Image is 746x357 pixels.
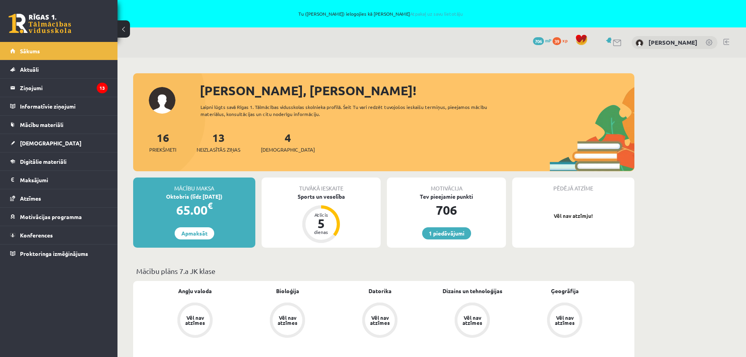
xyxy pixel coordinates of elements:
a: Datorika [368,287,392,295]
div: Atlicis [309,212,333,217]
a: Atpakaļ uz savu lietotāju [410,11,463,17]
div: Sports un veselība [262,192,381,201]
a: Sākums [10,42,108,60]
div: Pēdējā atzīme [512,178,634,192]
span: Sākums [20,47,40,54]
a: Informatīvie ziņojumi [10,97,108,115]
a: Digitālie materiāli [10,152,108,170]
div: Vēl nav atzīmes [554,315,576,325]
a: 4[DEMOGRAPHIC_DATA] [261,130,315,154]
div: Tuvākā ieskaite [262,178,381,192]
a: Atzīmes [10,189,108,207]
a: Vēl nav atzīmes [241,303,334,339]
legend: Ziņojumi [20,79,108,97]
a: Maksājumi [10,171,108,189]
i: 13 [97,83,108,93]
legend: Maksājumi [20,171,108,189]
a: Mācību materiāli [10,116,108,134]
a: Dizains un tehnoloģijas [443,287,502,295]
a: Ziņojumi13 [10,79,108,97]
div: Vēl nav atzīmes [369,315,391,325]
a: [PERSON_NAME] [648,38,697,46]
span: Neizlasītās ziņas [197,146,240,154]
div: dienas [309,230,333,234]
span: € [208,200,213,211]
div: [PERSON_NAME], [PERSON_NAME]! [200,81,634,100]
div: Oktobris (līdz [DATE]) [133,192,255,201]
span: [DEMOGRAPHIC_DATA] [20,140,81,147]
div: Vēl nav atzīmes [276,315,298,325]
a: 1 piedāvājumi [422,227,471,239]
a: 16Priekšmeti [149,130,176,154]
span: [DEMOGRAPHIC_DATA] [261,146,315,154]
a: Apmaksāt [175,227,214,239]
a: Ģeogrāfija [551,287,579,295]
a: Konferences [10,226,108,244]
span: Digitālie materiāli [20,158,67,165]
a: Rīgas 1. Tālmācības vidusskola [9,14,71,33]
a: 13Neizlasītās ziņas [197,130,240,154]
a: Angļu valoda [178,287,212,295]
img: Kristofers Vasiļjevs [636,39,643,47]
span: Aktuāli [20,66,39,73]
a: Bioloģija [276,287,299,295]
a: Vēl nav atzīmes [426,303,518,339]
a: Vēl nav atzīmes [149,303,241,339]
span: 706 [533,37,544,45]
span: Proktoringa izmēģinājums [20,250,88,257]
a: Vēl nav atzīmes [518,303,611,339]
a: Proktoringa izmēģinājums [10,245,108,263]
a: 39 xp [553,37,571,43]
div: Laipni lūgts savā Rīgas 1. Tālmācības vidusskolas skolnieka profilā. Šeit Tu vari redzēt tuvojošo... [200,103,501,118]
span: 39 [553,37,561,45]
a: Vēl nav atzīmes [334,303,426,339]
span: Tu ([PERSON_NAME]) ielogojies kā [PERSON_NAME] [90,11,672,16]
div: 706 [387,201,506,219]
span: Mācību materiāli [20,121,63,128]
div: 65.00 [133,201,255,219]
div: Tev pieejamie punkti [387,192,506,201]
span: Konferences [20,232,53,239]
div: Vēl nav atzīmes [184,315,206,325]
div: Motivācija [387,178,506,192]
a: Motivācijas programma [10,208,108,226]
span: Atzīmes [20,195,41,202]
p: Vēl nav atzīmju! [516,212,630,220]
a: [DEMOGRAPHIC_DATA] [10,134,108,152]
div: Mācību maksa [133,178,255,192]
span: Motivācijas programma [20,213,82,220]
a: 706 mP [533,37,551,43]
div: Vēl nav atzīmes [461,315,483,325]
span: mP [545,37,551,43]
a: Aktuāli [10,60,108,78]
div: 5 [309,217,333,230]
p: Mācību plāns 7.a JK klase [136,266,631,276]
span: Priekšmeti [149,146,176,154]
legend: Informatīvie ziņojumi [20,97,108,115]
a: Sports un veselība Atlicis 5 dienas [262,192,381,244]
span: xp [562,37,567,43]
